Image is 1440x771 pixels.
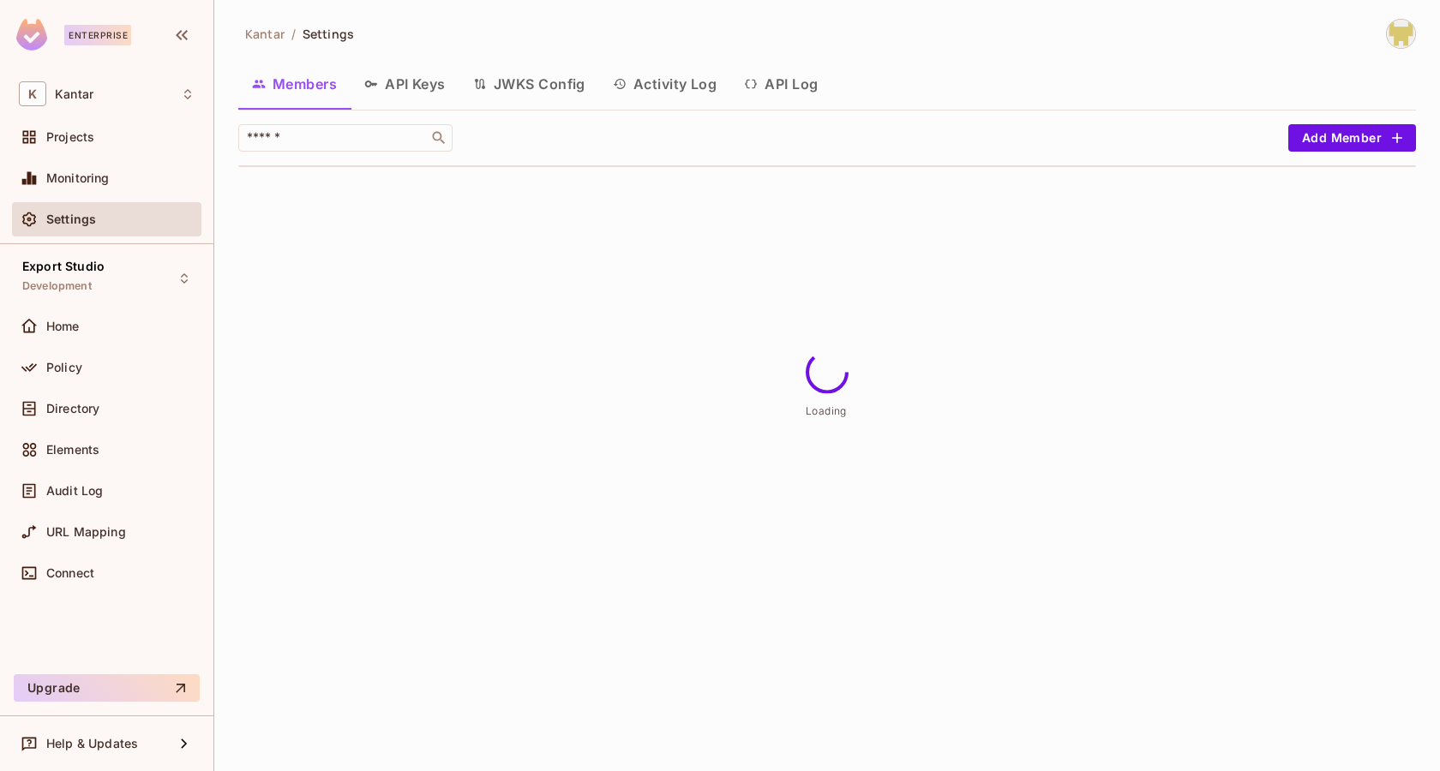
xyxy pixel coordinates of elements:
button: Upgrade [14,674,200,702]
button: Activity Log [599,63,731,105]
button: Add Member [1288,124,1416,152]
li: / [291,26,296,42]
img: Girishankar.VP@kantar.com [1387,20,1415,48]
span: Policy [46,361,82,374]
span: Elements [46,443,99,457]
span: Home [46,320,80,333]
span: Development [22,279,92,293]
span: Settings [303,26,354,42]
button: API Keys [351,63,459,105]
span: K [19,81,46,106]
div: Enterprise [64,25,131,45]
span: Projects [46,130,94,144]
span: Connect [46,566,94,580]
button: API Log [730,63,831,105]
span: Directory [46,402,99,415]
button: Members [238,63,351,105]
span: Export Studio [22,260,105,273]
span: Settings [46,212,96,226]
span: Workspace: Kantar [55,87,93,101]
span: URL Mapping [46,525,126,539]
span: Audit Log [46,484,103,498]
span: Help & Updates [46,737,138,750]
button: JWKS Config [459,63,599,105]
span: Kantar [245,26,285,42]
img: SReyMgAAAABJRU5ErkJggg== [16,19,47,51]
span: Monitoring [46,171,110,185]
